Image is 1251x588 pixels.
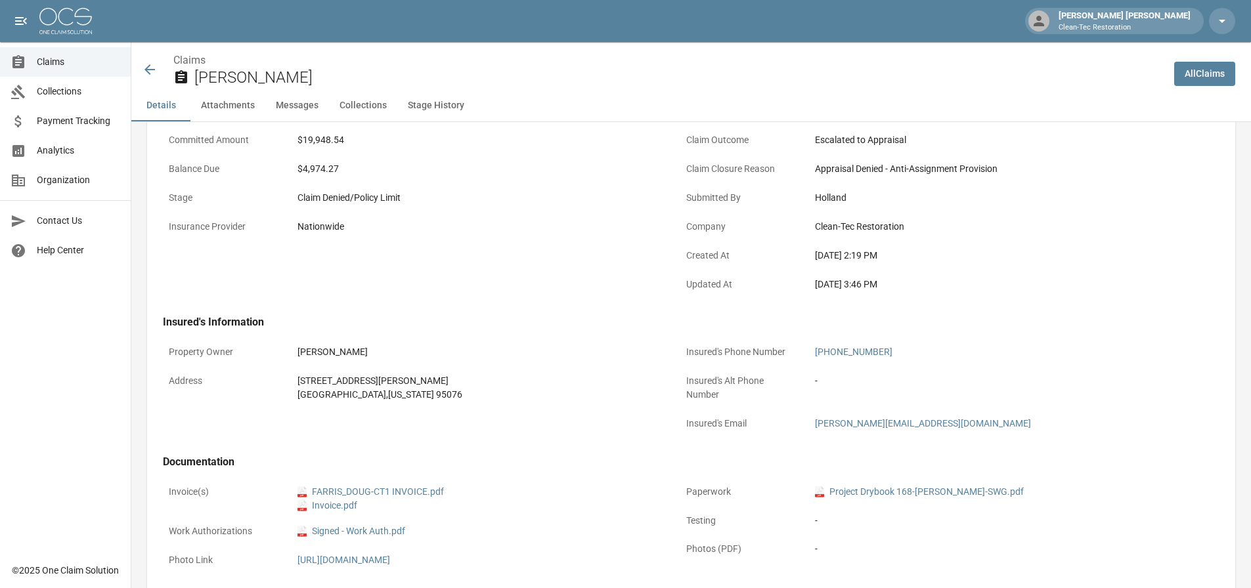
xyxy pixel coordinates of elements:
[680,411,799,436] p: Insured's Email
[297,374,659,388] div: [STREET_ADDRESS][PERSON_NAME]
[194,68,1164,87] h2: [PERSON_NAME]
[163,479,281,505] p: Invoice(s)
[397,90,475,121] button: Stage History
[680,214,799,240] p: Company
[37,85,120,98] span: Collections
[680,339,799,365] p: Insured's Phone Number
[37,173,120,187] span: Organization
[190,90,265,121] button: Attachments
[163,185,281,211] p: Stage
[8,8,34,34] button: open drawer
[297,191,659,205] div: Claim Denied/Policy Limit
[163,214,281,240] p: Insurance Provider
[297,499,357,513] a: pdfInvoice.pdf
[815,191,1176,205] div: Holland
[297,388,659,402] div: [GEOGRAPHIC_DATA] , [US_STATE] 95076
[1174,62,1235,86] a: AllClaims
[680,185,799,211] p: Submitted By
[163,455,1182,469] h4: Documentation
[12,564,119,577] div: © 2025 One Claim Solution
[680,243,799,268] p: Created At
[329,90,397,121] button: Collections
[37,55,120,69] span: Claims
[37,243,120,257] span: Help Center
[163,547,281,573] p: Photo Link
[1059,22,1191,33] p: Clean-Tec Restoration
[265,90,329,121] button: Messages
[815,133,1176,147] div: Escalated to Appraisal
[131,90,1251,121] div: anchor tabs
[37,214,120,228] span: Contact Us
[815,542,1176,556] div: -
[680,508,799,534] p: Testing
[163,339,281,365] p: Property Owner
[680,368,799,408] p: Insured's Alt Phone Number
[680,127,799,153] p: Claim Outcome
[815,485,1024,499] a: pdfProject Drybook 168-[PERSON_NAME]-SWG.pdf
[680,272,799,297] p: Updated At
[297,524,405,538] a: pdfSigned - Work Auth.pdf
[815,278,1176,291] div: [DATE] 3:46 PM
[1053,9,1196,33] div: [PERSON_NAME] [PERSON_NAME]
[815,514,1176,528] div: -
[163,518,281,544] p: Work Authorizations
[173,52,1164,68] nav: breadcrumb
[680,479,799,505] p: Paperwork
[297,345,659,359] div: [PERSON_NAME]
[815,220,1176,234] div: Clean-Tec Restoration
[131,90,190,121] button: Details
[815,418,1031,429] a: [PERSON_NAME][EMAIL_ADDRESS][DOMAIN_NAME]
[680,536,799,562] p: Photos (PDF)
[163,156,281,182] p: Balance Due
[163,316,1182,329] h4: Insured's Information
[297,485,444,499] a: pdfFARRIS_DOUG-CT1 INVOICE.pdf
[37,114,120,128] span: Payment Tracking
[297,133,659,147] div: $19,948.54
[815,374,1176,388] div: -
[297,162,659,176] div: $4,974.27
[680,156,799,182] p: Claim Closure Reason
[297,555,390,565] a: [URL][DOMAIN_NAME]
[37,144,120,157] span: Analytics
[815,162,1176,176] div: Appraisal Denied - Anti-Assignment Provision
[163,127,281,153] p: Committed Amount
[815,346,892,357] a: [PHONE_NUMBER]
[815,249,1176,262] div: [DATE] 2:19 PM
[39,8,92,34] img: ocs-logo-white-transparent.png
[163,368,281,394] p: Address
[297,220,659,234] div: Nationwide
[173,54,206,66] a: Claims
